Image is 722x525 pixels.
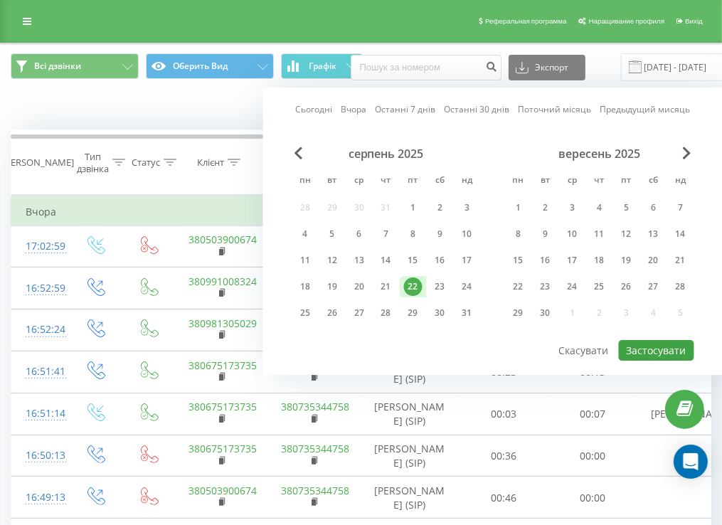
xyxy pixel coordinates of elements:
[189,484,258,497] a: 380503900674
[354,174,363,186] font: ср
[580,491,605,504] font: 00:00
[381,174,391,186] font: чт
[543,228,548,240] font: 9
[373,223,400,245] div: чт 7 серп 2025 р.
[302,228,307,240] font: 4
[651,201,656,213] font: 6
[532,197,559,218] div: вт 2 вер 2025 р.
[189,317,258,330] a: 380981305029
[292,250,319,271] div: пн 11 серп 2025 р.
[675,174,686,186] font: нд
[435,254,445,266] font: 16
[282,442,350,455] a: 380735344758
[532,302,559,324] div: вт 30 вер 2025 р.
[374,484,445,511] font: [PERSON_NAME] (SIP)
[568,174,577,186] font: ср
[26,364,65,378] font: 16:51:41
[435,280,445,292] font: 23
[597,201,602,213] font: 4
[595,228,605,240] font: 11
[327,174,336,186] font: вт
[327,280,337,292] font: 19
[464,201,469,213] font: 3
[26,322,65,336] font: 16:52:24
[374,400,445,428] font: [PERSON_NAME] (SIP)
[457,171,478,192] abbr: неділя
[427,223,454,245] div: сб 9 серп 2025 р.
[568,228,578,240] font: 10
[189,233,258,246] a: 380503900674
[649,174,658,186] font: сб
[189,442,258,455] a: 380675173735
[294,171,316,192] abbr: понеділок
[595,280,605,292] font: 25
[26,490,65,504] font: 16:49:13
[373,250,400,271] div: чт 14 серп 2025 р.
[676,280,686,292] font: 28
[491,366,516,379] font: 00:25
[292,223,319,245] div: пн 4 серп 2025 р.
[374,442,445,470] font: [PERSON_NAME] (SIP)
[559,250,586,271] div: ср 17 вер 2025 р.
[351,55,501,80] input: Пошук за номером
[508,171,529,192] abbr: понеділок
[674,445,708,479] div: Открытый Интерком Мессенджер
[403,171,424,192] abbr: п'ятниця
[640,223,667,245] div: сб 13 вер 2025 р.
[667,197,694,218] div: нд 7 вер 2025 р.
[568,280,578,292] font: 24
[541,307,551,319] font: 30
[685,17,703,25] font: Вихід
[586,250,613,271] div: чт 18 вер 2025 р.
[319,223,346,245] div: вт 5 серп 2025 р.
[282,484,350,497] a: 380735344758
[354,280,364,292] font: 20
[514,280,524,292] font: 22
[381,254,391,266] font: 14
[427,302,454,324] div: сб 30 серп 2025 р.
[294,147,303,159] span: Предыдущий месяц
[622,280,632,292] font: 26
[189,359,258,372] a: 380675173735
[683,147,691,159] span: В следующем месяце
[643,171,664,192] abbr: субота
[11,53,139,79] button: Всі дзвінки
[513,174,524,186] font: пн
[329,228,334,240] font: 5
[341,103,366,115] font: Вчора
[462,280,472,292] font: 24
[435,307,445,319] font: 30
[26,448,65,462] font: 16:50:13
[346,250,373,271] div: ср 13 серп 2025 р.
[462,174,472,186] font: нд
[309,60,336,72] font: Графік
[559,197,586,218] div: ср 3 вер 2025 р.
[189,275,258,288] a: 380991008324
[616,171,637,192] abbr: п'ятниця
[34,60,81,72] font: Всі дзвінки
[77,150,109,175] font: Тип дзвінка
[173,60,228,72] font: Оберить Вид
[670,171,691,192] abbr: неділя
[346,223,373,245] div: ср 6 серп 2025 р.
[375,103,435,115] font: Останні 7 днів
[622,228,632,240] font: 12
[491,491,516,504] font: 00:46
[319,250,346,271] div: вт 12 серп 2025 р.
[26,406,65,420] font: 16:51:14
[282,400,350,413] a: 380735344758
[400,197,427,218] div: пт 1 серп 2025 р.
[400,302,427,324] div: пт 29 серп 2025 р.
[586,197,613,218] div: чт 4 вер 2025 р.
[408,254,418,266] font: 15
[26,205,56,218] font: Вчора
[622,254,632,266] font: 19
[327,254,337,266] font: 12
[322,171,343,192] abbr: вівторок
[505,223,532,245] div: пн 8 вер 2025 р.
[491,407,516,420] font: 00:03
